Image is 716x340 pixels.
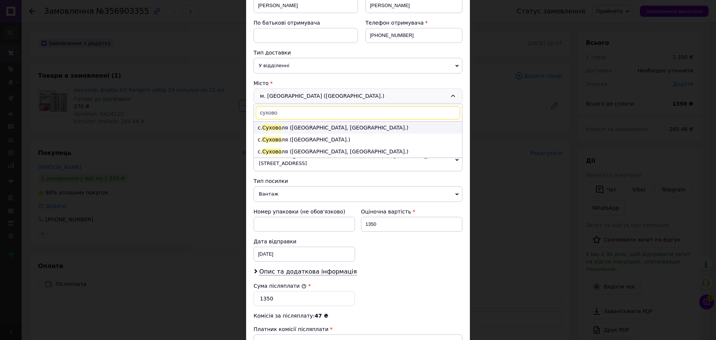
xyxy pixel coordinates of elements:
[254,20,320,26] span: По батькові отримувача
[361,208,462,215] div: Оціночна вартість
[254,186,462,202] span: Вантаж
[254,312,462,319] div: Комісія за післяплату:
[254,208,355,215] div: Номер упаковки (не обов'язково)
[259,268,357,275] span: Опис та додаткова інформація
[254,238,355,245] div: Дата відправки
[254,50,291,56] span: Тип доставки
[254,326,329,332] span: Платник комісії післяплати
[254,148,462,171] span: [GEOGRAPHIC_DATA]: №41 (до 30 кг на одне місце): вул. [PERSON_NAME][STREET_ADDRESS]
[254,283,307,289] label: Сума післяплати
[254,88,462,103] div: м. [GEOGRAPHIC_DATA] ([GEOGRAPHIC_DATA].)
[254,178,288,184] span: Тип посилки
[256,106,460,119] input: Знайти
[254,134,462,146] li: с. ля ([GEOGRAPHIC_DATA].)
[365,20,424,26] span: Телефон отримувача
[315,313,328,319] span: 47 ₴
[254,58,462,74] span: У відділенні
[262,149,282,155] span: Сухово
[254,79,462,87] div: Місто
[262,125,282,131] span: Сухово
[254,122,462,134] li: с. ля ([GEOGRAPHIC_DATA], [GEOGRAPHIC_DATA].)
[365,28,462,43] input: +380
[254,146,462,157] li: с. ля ([GEOGRAPHIC_DATA], [GEOGRAPHIC_DATA].)
[262,137,282,143] span: Сухово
